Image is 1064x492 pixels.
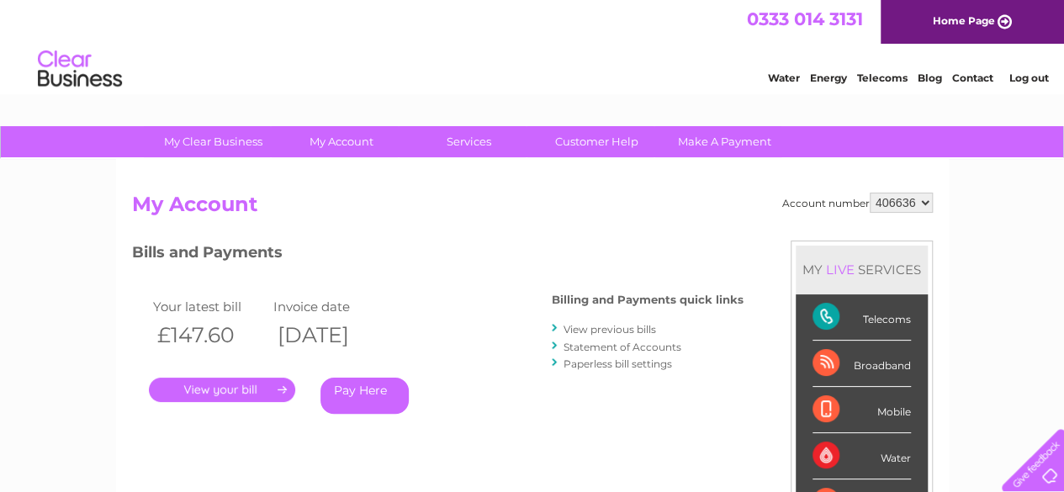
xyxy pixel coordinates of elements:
div: MY SERVICES [796,246,928,294]
a: Contact [952,71,993,84]
a: Statement of Accounts [564,341,681,353]
a: Customer Help [527,126,666,157]
a: View previous bills [564,323,656,336]
a: Telecoms [857,71,908,84]
div: Clear Business is a trading name of Verastar Limited (registered in [GEOGRAPHIC_DATA] No. 3667643... [135,9,930,82]
a: Pay Here [320,378,409,414]
div: Telecoms [813,294,911,341]
a: My Clear Business [144,126,283,157]
img: logo.png [37,44,123,95]
a: Make A Payment [655,126,794,157]
div: Water [813,433,911,479]
a: Blog [918,71,942,84]
div: Account number [782,193,933,213]
div: Mobile [813,387,911,433]
th: [DATE] [269,318,390,352]
a: 0333 014 3131 [747,8,863,29]
h2: My Account [132,193,933,225]
a: My Account [272,126,410,157]
h4: Billing and Payments quick links [552,294,744,306]
div: LIVE [823,262,858,278]
a: . [149,378,295,402]
h3: Bills and Payments [132,241,744,270]
th: £147.60 [149,318,270,352]
a: Energy [810,71,847,84]
a: Log out [1008,71,1048,84]
a: Paperless bill settings [564,357,672,370]
a: Water [768,71,800,84]
td: Your latest bill [149,295,270,318]
td: Invoice date [269,295,390,318]
a: Services [400,126,538,157]
div: Broadband [813,341,911,387]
